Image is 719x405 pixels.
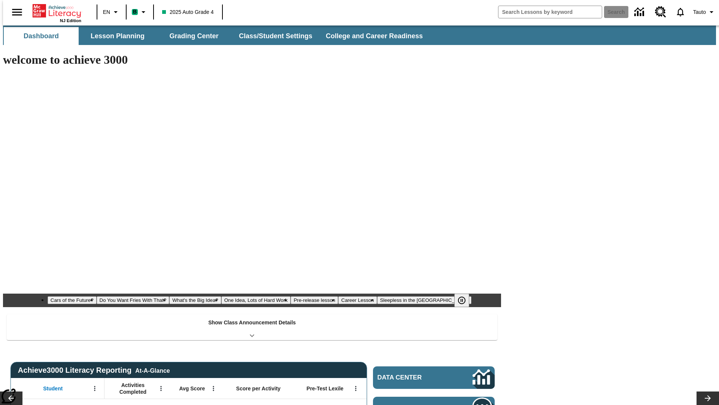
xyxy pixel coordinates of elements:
[208,319,296,327] p: Show Class Announcement Details
[377,296,472,304] button: Slide 7 Sleepless in the Animal Kingdom
[350,383,361,394] button: Open Menu
[4,27,79,45] button: Dashboard
[155,383,167,394] button: Open Menu
[60,18,81,23] span: NJ Edition
[377,374,448,381] span: Data Center
[43,385,63,392] span: Student
[221,296,291,304] button: Slide 4 One Idea, Lots of Hard Work
[135,366,170,374] div: At-A-Glance
[208,383,219,394] button: Open Menu
[169,296,221,304] button: Slide 3 What's the Big Idea?
[97,296,170,304] button: Slide 2 Do You Want Fries With That?
[697,391,719,405] button: Lesson carousel, Next
[3,53,501,67] h1: welcome to achieve 3000
[108,382,158,395] span: Activities Completed
[454,294,477,307] div: Pause
[18,366,170,375] span: Achieve3000 Literacy Reporting
[89,383,100,394] button: Open Menu
[690,5,719,19] button: Profile/Settings
[338,296,377,304] button: Slide 6 Career Lesson
[3,25,716,45] div: SubNavbar
[6,1,28,23] button: Open side menu
[100,5,124,19] button: Language: EN, Select a language
[48,296,97,304] button: Slide 1 Cars of the Future?
[236,385,281,392] span: Score per Activity
[103,8,110,16] span: EN
[129,5,151,19] button: Boost Class color is mint green. Change class color
[630,2,650,22] a: Data Center
[33,3,81,23] div: Home
[650,2,671,22] a: Resource Center, Will open in new tab
[671,2,690,22] a: Notifications
[157,27,231,45] button: Grading Center
[179,385,205,392] span: Avg Score
[7,314,497,340] div: Show Class Announcement Details
[307,385,344,392] span: Pre-Test Lexile
[320,27,429,45] button: College and Career Readiness
[233,27,318,45] button: Class/Student Settings
[80,27,155,45] button: Lesson Planning
[693,8,706,16] span: Tauto
[291,296,338,304] button: Slide 5 Pre-release lesson
[498,6,602,18] input: search field
[162,8,214,16] span: 2025 Auto Grade 4
[454,294,469,307] button: Pause
[3,27,430,45] div: SubNavbar
[133,7,137,16] span: B
[373,366,495,389] a: Data Center
[33,3,81,18] a: Home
